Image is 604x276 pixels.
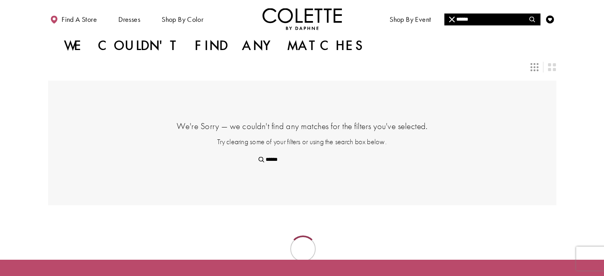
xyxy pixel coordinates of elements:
[451,8,509,30] a: Meet the designer
[162,15,203,23] span: Shop by color
[444,14,540,25] input: Search
[548,63,556,71] span: Switch layout to 2 columns
[388,8,433,30] span: Shop By Event
[116,8,142,30] span: Dresses
[262,8,342,30] img: Colette by Daphne
[254,154,350,166] div: Search form
[118,15,140,23] span: Dresses
[525,14,540,25] button: Submit Search
[390,15,431,23] span: Shop By Event
[262,8,342,30] a: Visit Home Page
[88,120,517,132] h4: We're Sorry — we couldn't find any matches for the filters you've selected.
[48,8,99,30] a: Find a store
[254,154,350,166] input: Search
[160,8,205,30] span: Shop by color
[527,8,538,30] a: Toggle search
[64,38,367,54] h1: We couldn't find any matches
[254,154,269,166] button: Submit Search
[531,63,538,71] span: Switch layout to 3 columns
[62,15,97,23] span: Find a store
[444,14,460,25] button: Close Search
[544,8,556,30] a: Check Wishlist
[88,137,517,147] p: Try clearing some of your filters or using the search box below.
[444,14,540,25] div: Search form
[43,58,561,76] div: Layout Controls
